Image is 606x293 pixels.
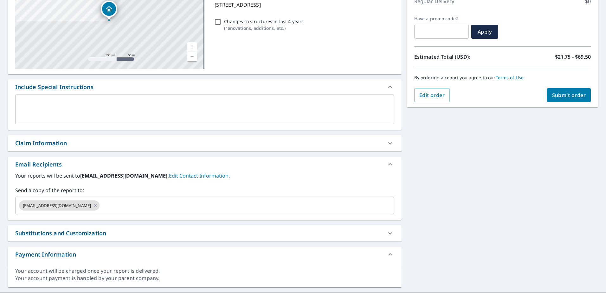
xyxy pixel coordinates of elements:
div: Substitutions and Customization [15,229,106,238]
button: Submit order [547,88,591,102]
a: EditContactInfo [169,172,230,179]
div: Payment Information [15,250,76,259]
div: Claim Information [8,135,402,151]
div: Substitutions and Customization [8,225,402,241]
p: Estimated Total (USD): [414,53,503,61]
div: Dropped pin, building 1, Residential property, 701 Old Creek Ct Barrington, IL 60010 [101,1,117,20]
div: Payment Information [8,247,402,262]
div: Email Recipients [15,160,62,169]
span: Edit order [419,92,445,99]
label: Send a copy of the report to: [15,186,394,194]
div: Claim Information [15,139,67,147]
b: [EMAIL_ADDRESS][DOMAIN_NAME]. [80,172,169,179]
button: Apply [471,25,498,39]
span: Apply [476,28,493,35]
div: [EMAIL_ADDRESS][DOMAIN_NAME] [19,200,100,211]
div: Your account payment is handled by your parent company. [15,275,394,282]
label: Your reports will be sent to [15,172,394,179]
p: $21.75 - $69.50 [555,53,591,61]
a: Current Level 17, Zoom Out [187,52,197,61]
span: [EMAIL_ADDRESS][DOMAIN_NAME] [19,203,95,209]
p: [STREET_ADDRESS] [215,1,391,9]
div: Your account will be charged once your report is delivered. [15,267,394,275]
div: Include Special Instructions [8,79,402,94]
div: Include Special Instructions [15,83,93,91]
p: Changes to structures in last 4 years [224,18,304,25]
div: Email Recipients [8,157,402,172]
a: Current Level 17, Zoom In [187,42,197,52]
button: Edit order [414,88,450,102]
p: By ordering a report you agree to our [414,75,591,81]
span: Submit order [552,92,586,99]
a: Terms of Use [496,75,524,81]
label: Have a promo code? [414,16,469,22]
p: ( renovations, additions, etc. ) [224,25,304,31]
